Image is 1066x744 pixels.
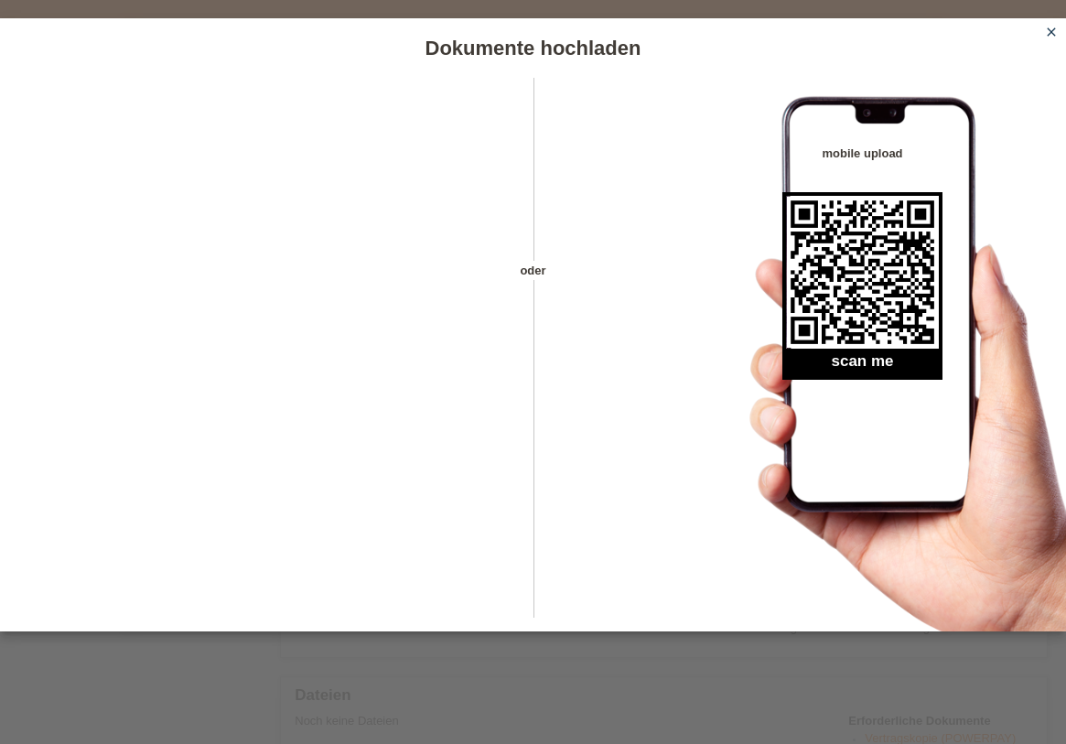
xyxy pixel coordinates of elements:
iframe: Upload [27,124,501,581]
h4: mobile upload [782,146,942,160]
a: close [1039,23,1063,44]
h2: scan me [782,352,942,380]
span: oder [501,261,565,280]
i: close [1044,25,1059,39]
